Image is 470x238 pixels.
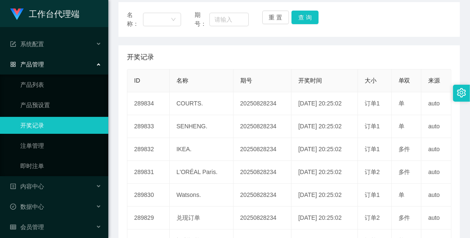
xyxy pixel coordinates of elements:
h1: 工作台代理端 [29,0,80,28]
span: 期号 [240,77,252,84]
span: 单 [399,123,404,130]
td: auto [421,92,451,115]
a: 产品预设置 [20,97,102,113]
td: Watsons. [170,184,234,207]
td: auto [421,184,451,207]
span: 订单2 [365,169,380,175]
span: ID [134,77,140,84]
span: 名称 [176,77,188,84]
span: 订单1 [365,191,380,198]
i: 图标: setting [457,88,466,97]
td: [DATE] 20:25:02 [291,161,358,184]
td: L'ORÉAL Paris. [170,161,234,184]
td: auto [421,207,451,230]
i: 图标: form [10,41,16,47]
td: auto [421,138,451,161]
span: 内容中心 [10,183,44,190]
td: 20250828234 [234,184,291,207]
td: 20250828234 [234,92,291,115]
span: 多件 [399,214,410,221]
span: 开奖时间 [298,77,322,84]
td: SENHENG. [170,115,234,138]
span: 单 [399,100,404,107]
span: 开奖记录 [127,52,154,62]
td: 20250828234 [234,115,291,138]
span: 订单1 [365,100,380,107]
i: 图标: profile [10,183,16,189]
a: 开奖记录 [20,117,102,134]
td: IKEA. [170,138,234,161]
span: 单 [399,191,404,198]
span: 数据中心 [10,203,44,210]
span: 系统配置 [10,41,44,47]
td: [DATE] 20:25:02 [291,184,358,207]
input: 请输入 [209,13,248,26]
span: 单双 [399,77,410,84]
span: 多件 [399,146,410,152]
span: 订单2 [365,214,380,221]
td: 20250828234 [234,138,291,161]
a: 即时注单 [20,158,102,174]
span: 订单1 [365,146,380,152]
img: logo.9652507e.png [10,8,24,20]
td: [DATE] 20:25:02 [291,92,358,115]
td: 289834 [127,92,170,115]
td: [DATE] 20:25:02 [291,115,358,138]
td: auto [421,115,451,138]
td: 289833 [127,115,170,138]
i: 图标: appstore-o [10,61,16,67]
a: 注单管理 [20,137,102,154]
td: [DATE] 20:25:02 [291,207,358,230]
i: 图标: check-circle-o [10,204,16,210]
span: 大小 [365,77,377,84]
td: 289832 [127,138,170,161]
span: 名称： [127,11,143,28]
td: 289830 [127,184,170,207]
button: 查 询 [291,11,319,24]
span: 订单1 [365,123,380,130]
button: 重 置 [262,11,289,24]
td: auto [421,161,451,184]
span: 多件 [399,169,410,175]
td: 289829 [127,207,170,230]
span: 产品管理 [10,61,44,68]
a: 产品列表 [20,76,102,93]
span: 期号： [195,11,210,28]
td: 20250828234 [234,207,291,230]
td: [DATE] 20:25:02 [291,138,358,161]
td: 289831 [127,161,170,184]
td: 兑现订单 [170,207,234,230]
td: COURTS. [170,92,234,115]
span: 会员管理 [10,224,44,230]
span: 来源 [428,77,440,84]
td: 20250828234 [234,161,291,184]
a: 工作台代理端 [10,10,80,17]
i: 图标: table [10,224,16,230]
i: 图标: down [171,17,176,23]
